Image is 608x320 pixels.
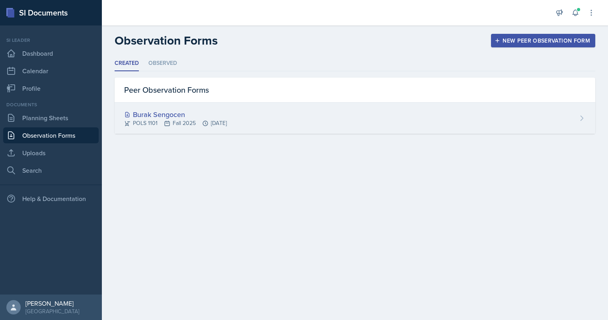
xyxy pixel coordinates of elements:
[124,109,227,120] div: Burak Sengocen
[3,101,99,108] div: Documents
[3,63,99,79] a: Calendar
[25,307,79,315] div: [GEOGRAPHIC_DATA]
[3,127,99,143] a: Observation Forms
[115,33,218,48] h2: Observation Forms
[25,299,79,307] div: [PERSON_NAME]
[115,56,139,71] li: Created
[3,191,99,207] div: Help & Documentation
[3,45,99,61] a: Dashboard
[491,34,595,47] button: New Peer Observation Form
[3,37,99,44] div: Si leader
[3,110,99,126] a: Planning Sheets
[115,78,595,103] div: Peer Observation Forms
[3,145,99,161] a: Uploads
[115,103,595,134] a: Burak Sengocen POLS 1101Fall 2025[DATE]
[3,162,99,178] a: Search
[148,56,177,71] li: Observed
[3,80,99,96] a: Profile
[496,37,590,44] div: New Peer Observation Form
[124,119,227,127] div: POLS 1101 Fall 2025 [DATE]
